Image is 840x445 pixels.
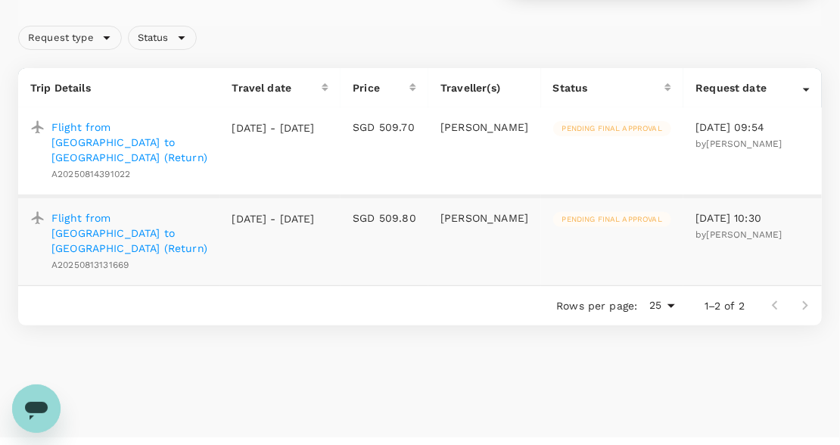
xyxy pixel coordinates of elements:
[30,80,207,95] p: Trip Details
[695,138,782,149] span: by
[695,80,803,95] div: Request date
[19,31,103,45] span: Request type
[556,298,637,313] p: Rows per page:
[128,26,197,50] div: Status
[440,210,528,226] p: [PERSON_NAME]
[129,31,178,45] span: Status
[51,169,130,179] span: A20250814391022
[695,229,782,240] span: by
[51,210,207,256] a: Flight from [GEOGRAPHIC_DATA] to [GEOGRAPHIC_DATA] (Return)
[553,214,671,225] span: Pending final approval
[707,138,782,149] span: [PERSON_NAME]
[705,298,745,313] p: 1–2 of 2
[51,260,129,270] span: A20250813131669
[695,120,810,135] p: [DATE] 09:54
[18,26,122,50] div: Request type
[353,80,409,95] div: Price
[643,294,680,316] div: 25
[232,120,315,135] p: [DATE] - [DATE]
[353,210,416,226] p: SGD 509.80
[553,80,665,95] div: Status
[232,80,322,95] div: Travel date
[51,120,207,165] a: Flight from [GEOGRAPHIC_DATA] to [GEOGRAPHIC_DATA] (Return)
[232,211,315,226] p: [DATE] - [DATE]
[12,384,61,433] iframe: Button to launch messaging window
[440,80,528,95] p: Traveller(s)
[440,120,528,135] p: [PERSON_NAME]
[553,123,671,134] span: Pending final approval
[695,210,810,226] p: [DATE] 10:30
[353,120,416,135] p: SGD 509.70
[707,229,782,240] span: [PERSON_NAME]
